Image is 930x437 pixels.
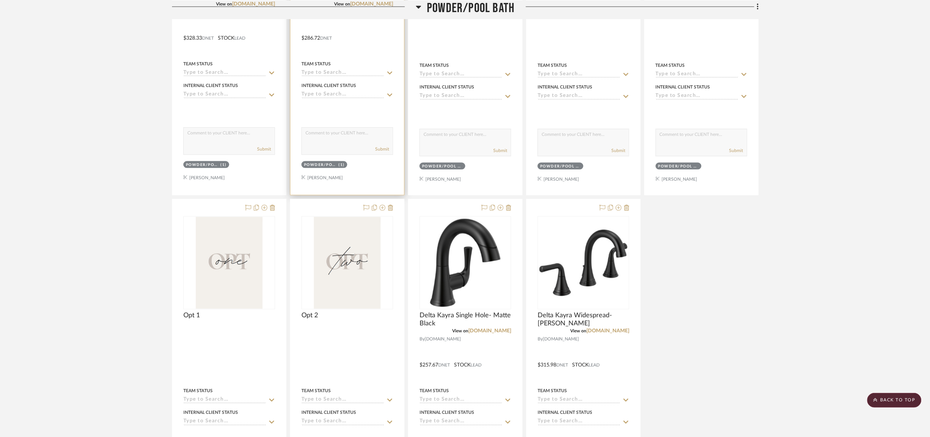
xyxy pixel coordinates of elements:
div: Powder/Pool Bath [422,164,461,169]
img: Delta Kayra Single Hole- Matte Black [420,218,510,308]
img: Opt 1 [196,217,263,309]
img: Opt 2 [314,217,380,309]
div: Powder/Pool Bath [658,164,697,169]
input: Type to Search… [183,397,266,404]
div: 0 [538,217,629,309]
scroll-to-top-button: BACK TO TOP [867,393,922,408]
div: Team Status [538,388,567,394]
div: Internal Client Status [656,84,710,90]
input: Type to Search… [183,70,266,77]
div: Team Status [301,388,331,394]
input: Type to Search… [183,419,266,426]
a: [DOMAIN_NAME] [586,329,629,334]
div: Internal Client Status [538,84,592,90]
div: Powder/Pool Bath [186,162,219,168]
input: Type to Search… [538,71,620,78]
button: Submit [257,146,271,152]
a: [DOMAIN_NAME] [350,1,393,7]
div: Internal Client Status [301,82,356,89]
span: [DOMAIN_NAME] [425,336,461,343]
input: Type to Search… [301,419,384,426]
input: Type to Search… [656,93,739,100]
input: Type to Search… [538,397,620,404]
div: Team Status [183,61,213,67]
input: Type to Search… [420,397,502,404]
span: View on [452,329,468,333]
span: View on [216,2,232,6]
span: [DOMAIN_NAME] [543,336,579,343]
div: Team Status [301,61,331,67]
div: Powder/Pool Bath [304,162,337,168]
div: Internal Client Status [301,409,356,416]
div: Team Status [420,388,449,394]
span: Opt 1 [183,312,200,320]
input: Type to Search… [301,70,384,77]
div: Team Status [183,388,213,394]
span: By [538,336,543,343]
div: Internal Client Status [538,409,592,416]
div: Powder/Pool Bath [540,164,579,169]
span: Delta Kayra Widespread-[PERSON_NAME] [538,312,629,328]
input: Type to Search… [420,93,502,100]
input: Type to Search… [301,397,384,404]
span: By [420,336,425,343]
span: Opt 2 [301,312,318,320]
input: Type to Search… [656,71,739,78]
input: Type to Search… [420,419,502,426]
span: Delta Kayra Single Hole- Matte Black [420,312,511,328]
button: Submit [375,146,389,152]
button: Submit [729,147,743,154]
div: Internal Client Status [420,409,474,416]
div: 0 [420,217,511,309]
img: Delta Kayra Widespread-Matte Black [538,218,629,308]
div: Internal Client Status [420,84,474,90]
input: Type to Search… [538,93,620,100]
div: (1) [339,162,345,168]
div: Internal Client Status [183,409,238,416]
div: Team Status [656,62,685,69]
input: Type to Search… [301,91,384,98]
div: Team Status [538,62,567,69]
div: (1) [221,162,227,168]
span: View on [334,2,350,6]
input: Type to Search… [183,91,266,98]
span: View on [570,329,586,333]
button: Submit [493,147,507,154]
div: Team Status [420,62,449,69]
button: Submit [611,147,625,154]
a: [DOMAIN_NAME] [232,1,275,7]
input: Type to Search… [538,419,620,426]
a: [DOMAIN_NAME] [468,329,511,334]
div: Internal Client Status [183,82,238,89]
input: Type to Search… [420,71,502,78]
